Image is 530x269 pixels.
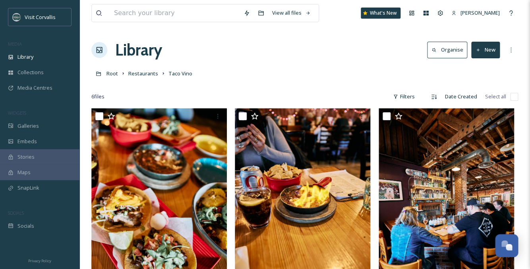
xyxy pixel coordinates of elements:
input: Search your library [110,4,240,22]
span: Socials [17,222,34,230]
button: Open Chat [495,234,518,257]
a: Restaurants [128,69,158,78]
a: [PERSON_NAME] [447,5,504,21]
button: Organise [427,42,467,58]
span: [PERSON_NAME] [460,9,500,16]
span: Embeds [17,138,37,145]
a: Library [115,38,162,62]
span: Root [106,70,118,77]
span: Visit Corvallis [25,13,56,21]
span: SnapLink [17,184,39,192]
span: Privacy Policy [28,258,51,263]
span: Select all [485,93,506,100]
a: Organise [427,42,471,58]
div: Filters [389,89,419,104]
button: New [471,42,500,58]
div: Date Created [441,89,481,104]
span: MEDIA [8,41,22,47]
span: 6 file s [91,93,104,100]
span: Collections [17,69,44,76]
a: Taco Vino [168,69,192,78]
a: What's New [361,8,400,19]
span: Library [17,53,33,61]
span: Taco Vino [168,70,192,77]
span: Media Centres [17,84,52,92]
img: visit-corvallis-badge-dark-blue-orange%281%29.png [13,13,21,21]
a: View all files [268,5,315,21]
span: Maps [17,169,31,176]
span: Stories [17,153,35,161]
span: WIDGETS [8,110,26,116]
span: Restaurants [128,70,158,77]
a: Root [106,69,118,78]
span: SOCIALS [8,210,24,216]
span: Galleries [17,122,39,130]
a: Privacy Policy [28,256,51,265]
